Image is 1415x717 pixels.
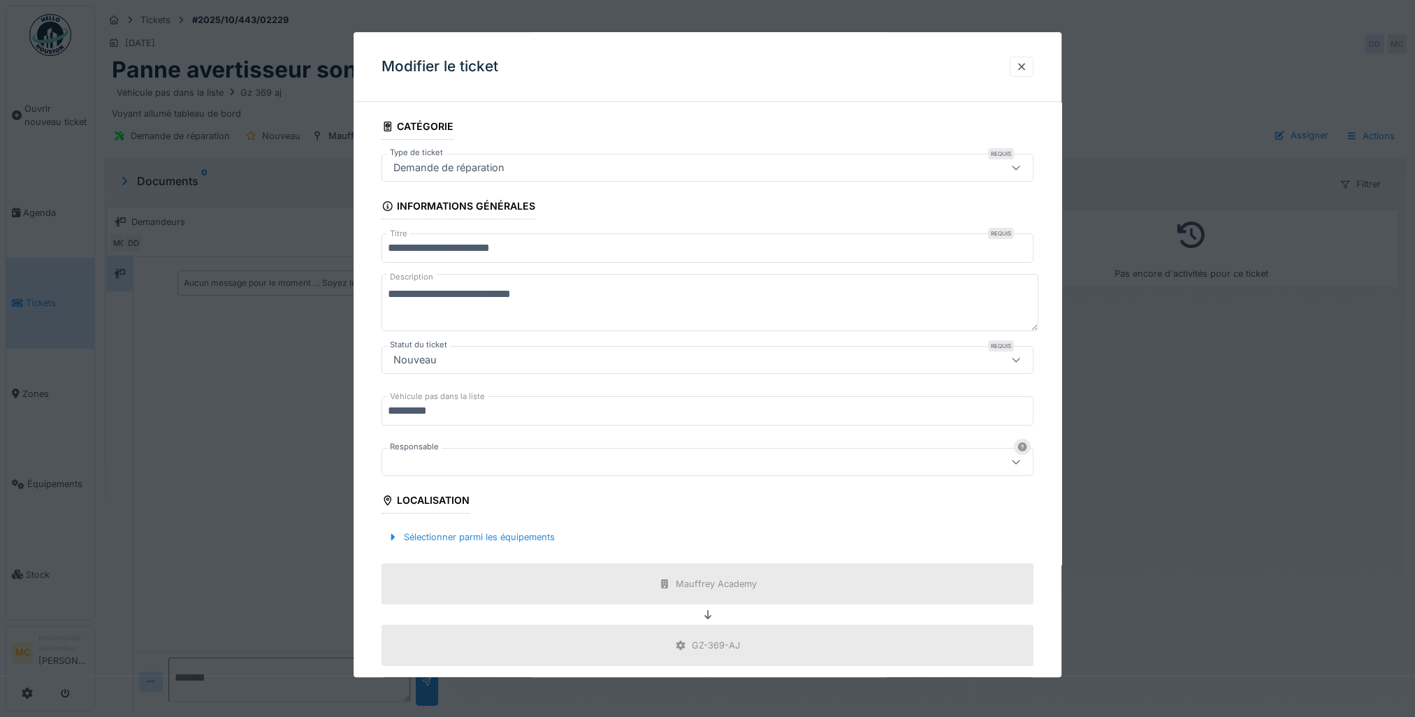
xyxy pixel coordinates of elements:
[387,391,488,403] label: Véhicule pas dans la liste
[382,196,535,219] div: Informations générales
[676,577,757,591] div: Mauffrey Academy
[988,228,1014,239] div: Requis
[387,268,436,286] label: Description
[382,116,453,140] div: Catégorie
[988,148,1014,159] div: Requis
[388,160,510,175] div: Demande de réparation
[387,228,410,240] label: Titre
[387,339,450,351] label: Statut du ticket
[382,490,470,514] div: Localisation
[988,340,1014,352] div: Requis
[382,528,560,546] div: Sélectionner parmi les équipements
[692,639,740,652] div: GZ-369-AJ
[387,147,446,159] label: Type de ticket
[387,441,442,453] label: Responsable
[388,352,442,368] div: Nouveau
[382,58,498,75] h3: Modifier le ticket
